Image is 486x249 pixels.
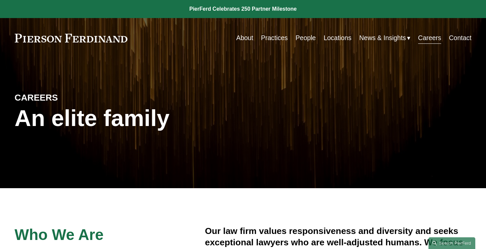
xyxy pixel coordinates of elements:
h1: An elite family [15,105,243,131]
a: Search this site [428,237,475,249]
span: Who We Are [15,226,104,243]
a: Careers [418,31,441,44]
a: Locations [323,31,351,44]
a: folder dropdown [359,31,410,44]
a: About [236,31,253,44]
span: News & Insights [359,32,406,44]
a: Contact [449,31,471,44]
h4: CAREERS [15,92,129,104]
a: People [296,31,316,44]
a: Practices [261,31,288,44]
